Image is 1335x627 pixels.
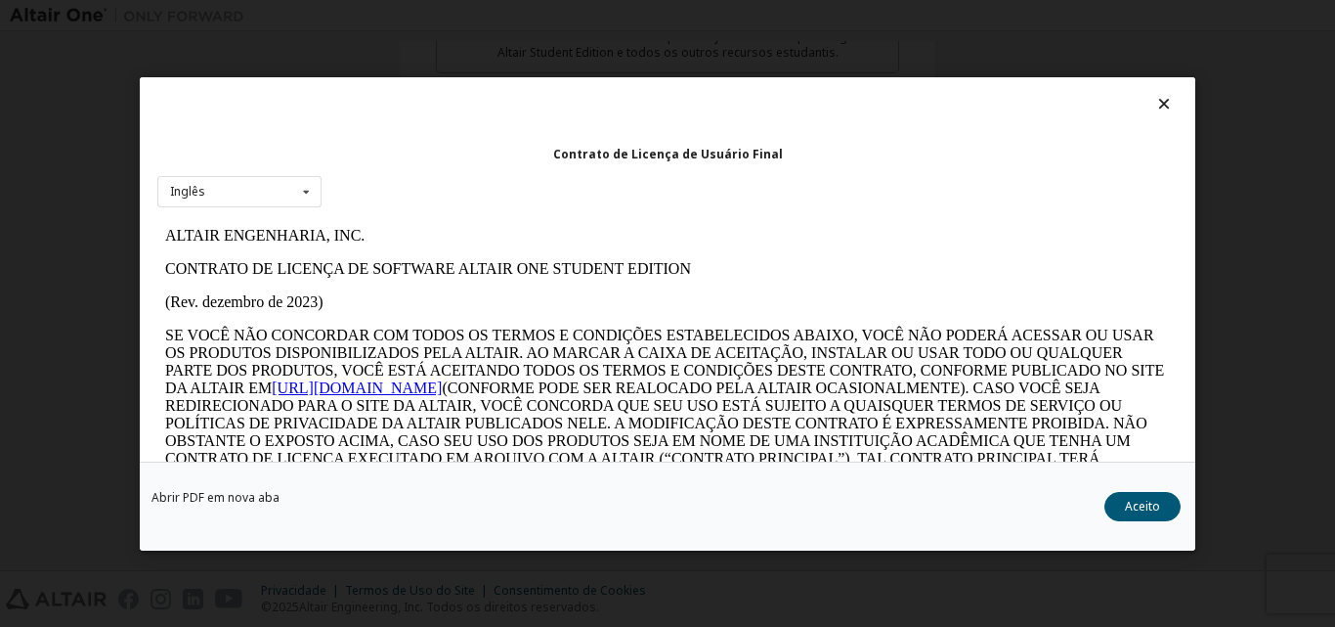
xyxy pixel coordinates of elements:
font: Aceito [1125,497,1160,514]
font: Contrato de Licença de Usuário Final [553,145,783,161]
a: Abrir PDF em nova aba [151,491,280,503]
font: Abrir PDF em nova aba [151,488,280,505]
font: Inglês [170,183,205,200]
a: [URL][DOMAIN_NAME] [114,160,284,177]
font: ALTAIR ENGENHARIA, INC. [8,8,207,24]
font: (CONFORME PODE SER REALOCADO PELA ALTAIR OCASIONALMENTE). CASO VOCÊ SEJA REDIRECIONADO PARA O SIT... [8,160,990,265]
font: CONTRATO DE LICENÇA DE SOFTWARE ALTAIR ONE STUDENT EDITION [8,41,534,58]
button: Aceito [1104,491,1181,520]
font: SE VOCÊ NÃO CONCORDAR COM TODOS OS TERMOS E CONDIÇÕES ESTABELECIDOS ABAIXO, VOCÊ NÃO PODERÁ ACESS... [8,108,1007,177]
font: (Rev. dezembro de 2023) [8,74,166,91]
